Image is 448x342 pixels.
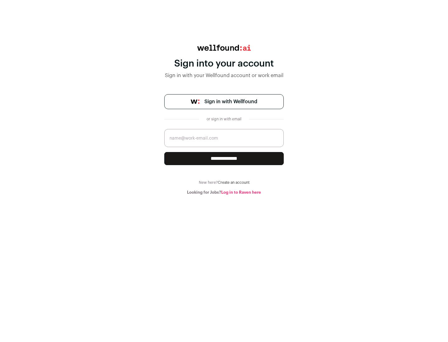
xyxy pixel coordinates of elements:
[164,180,284,185] div: New here?
[221,190,261,194] a: Log in to Raven here
[191,99,199,104] img: wellfound-symbol-flush-black-fb3c872781a75f747ccb3a119075da62bfe97bd399995f84a933054e44a575c4.png
[164,58,284,69] div: Sign into your account
[164,94,284,109] a: Sign in with Wellfound
[204,98,257,105] span: Sign in with Wellfound
[197,45,251,51] img: wellfound:ai
[218,181,250,184] a: Create an account
[164,129,284,147] input: name@work-email.com
[164,190,284,195] div: Looking for Jobs?
[204,117,244,122] div: or sign in with email
[164,72,284,79] div: Sign in with your Wellfound account or work email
